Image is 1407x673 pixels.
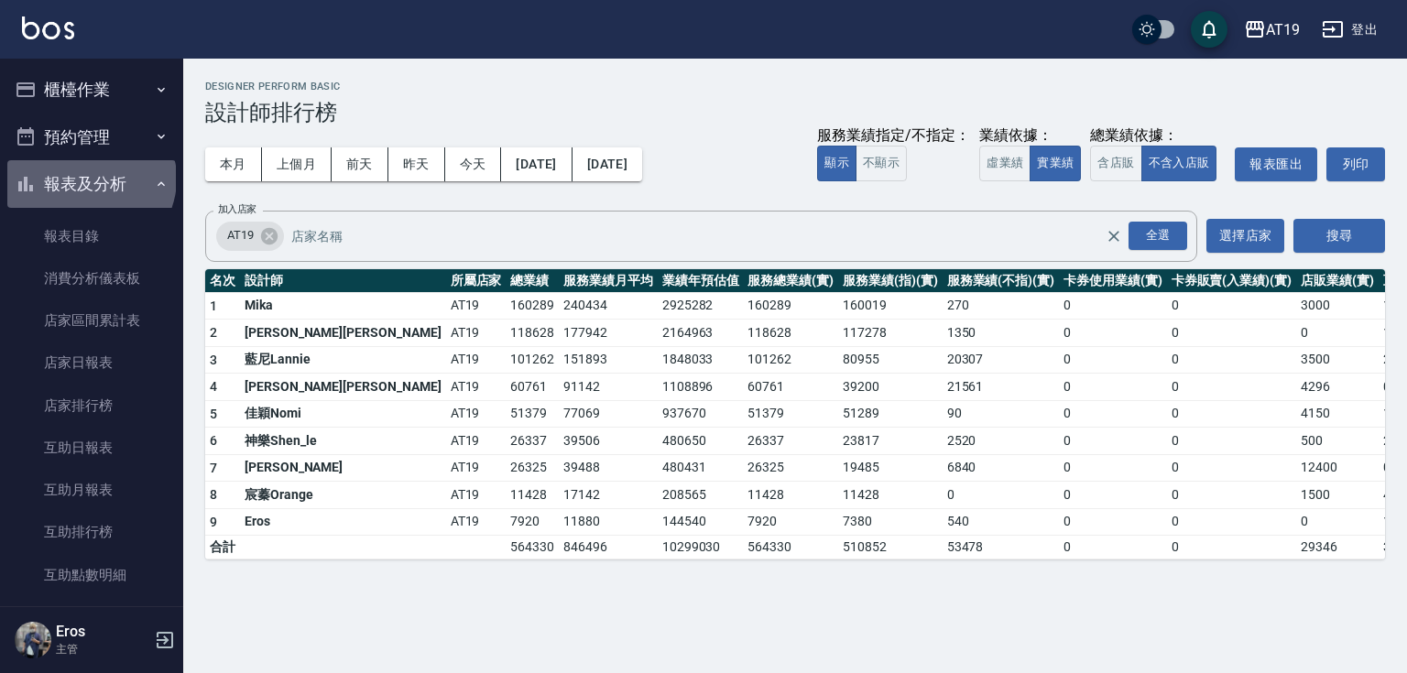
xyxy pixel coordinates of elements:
[1191,11,1227,48] button: save
[506,346,559,374] td: 101262
[506,400,559,428] td: 51379
[943,536,1059,559] td: 53478
[7,427,176,469] a: 互助日報表
[210,353,217,367] span: 3
[1296,400,1379,428] td: 4150
[838,320,943,347] td: 117278
[205,147,262,181] button: 本月
[658,400,744,428] td: 937670
[7,257,176,299] a: 消費分析儀表板
[658,346,744,374] td: 1848033
[7,511,176,553] a: 互助排行榜
[979,126,1081,146] div: 業績依據：
[446,374,507,401] td: AT19
[559,374,658,401] td: 91142
[838,428,943,455] td: 23817
[1167,292,1296,320] td: 0
[1059,482,1167,509] td: 0
[501,147,572,181] button: [DATE]
[1059,292,1167,320] td: 0
[1141,146,1217,181] button: 不含入店販
[15,622,51,658] img: Person
[205,81,1385,92] h2: Designer Perform Basic
[838,400,943,428] td: 51289
[943,269,1059,293] th: 服務業績(不指)(實)
[210,461,217,475] span: 7
[658,508,744,536] td: 144540
[658,320,744,347] td: 2164963
[1167,269,1296,293] th: 卡券販賣(入業績)(實)
[446,508,507,536] td: AT19
[506,454,559,482] td: 26325
[1059,428,1167,455] td: 0
[1059,536,1167,559] td: 0
[1059,454,1167,482] td: 0
[7,215,176,257] a: 報表目錄
[559,508,658,536] td: 11880
[446,292,507,320] td: AT19
[446,428,507,455] td: AT19
[1059,346,1167,374] td: 0
[838,269,943,293] th: 服務業績(指)(實)
[446,400,507,428] td: AT19
[743,482,838,509] td: 11428
[559,346,658,374] td: 151893
[240,374,446,401] td: [PERSON_NAME][PERSON_NAME]
[1296,508,1379,536] td: 0
[559,269,658,293] th: 服務業績月平均
[943,400,1059,428] td: 90
[445,147,502,181] button: 今天
[658,269,744,293] th: 業績年預估值
[943,482,1059,509] td: 0
[743,292,838,320] td: 160289
[1125,218,1191,254] button: Open
[1206,219,1284,253] button: 選擇店家
[943,428,1059,455] td: 2520
[7,385,176,427] a: 店家排行榜
[1167,400,1296,428] td: 0
[506,320,559,347] td: 118628
[743,536,838,559] td: 564330
[658,428,744,455] td: 480650
[743,428,838,455] td: 26337
[506,374,559,401] td: 60761
[205,536,240,559] td: 合計
[1235,147,1317,181] button: 報表匯出
[446,320,507,347] td: AT19
[1059,400,1167,428] td: 0
[506,482,559,509] td: 11428
[1059,374,1167,401] td: 0
[446,346,507,374] td: AT19
[838,374,943,401] td: 39200
[743,269,838,293] th: 服務總業績(實)
[1059,269,1167,293] th: 卡券使用業績(實)
[838,508,943,536] td: 7380
[1167,320,1296,347] td: 0
[7,554,176,596] a: 互助點數明細
[743,374,838,401] td: 60761
[216,222,284,251] div: AT19
[559,536,658,559] td: 846496
[210,407,217,421] span: 5
[218,202,256,216] label: 加入店家
[943,374,1059,401] td: 21561
[1101,223,1127,249] button: Clear
[506,269,559,293] th: 總業績
[817,146,856,181] button: 顯示
[210,325,217,340] span: 2
[559,400,658,428] td: 77069
[205,269,240,293] th: 名次
[240,346,446,374] td: 藍尼Lannie
[838,536,943,559] td: 510852
[210,299,217,313] span: 1
[7,114,176,161] button: 預約管理
[506,508,559,536] td: 7920
[7,66,176,114] button: 櫃檯作業
[838,482,943,509] td: 11428
[943,320,1059,347] td: 1350
[210,487,217,502] span: 8
[1167,428,1296,455] td: 0
[943,454,1059,482] td: 6840
[573,147,642,181] button: [DATE]
[210,515,217,529] span: 9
